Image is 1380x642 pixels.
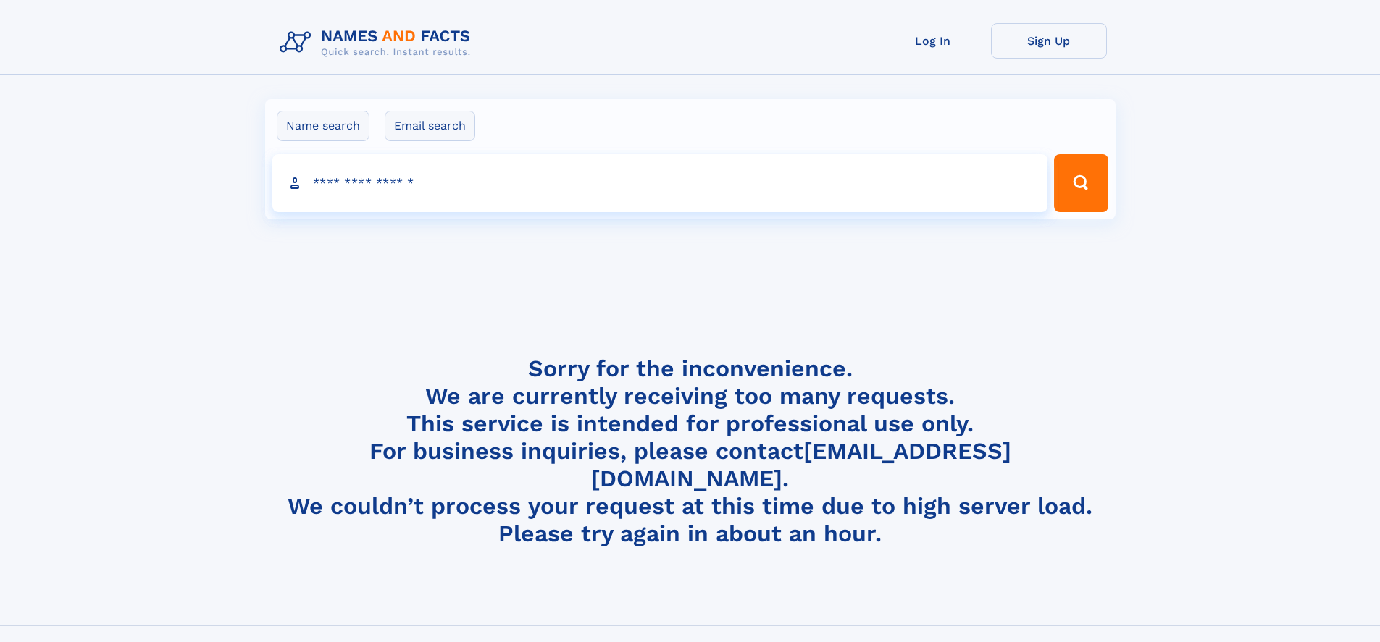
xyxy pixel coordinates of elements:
[277,111,369,141] label: Name search
[385,111,475,141] label: Email search
[991,23,1107,59] a: Sign Up
[272,154,1048,212] input: search input
[274,23,482,62] img: Logo Names and Facts
[875,23,991,59] a: Log In
[591,437,1011,492] a: [EMAIL_ADDRESS][DOMAIN_NAME]
[274,355,1107,548] h4: Sorry for the inconvenience. We are currently receiving too many requests. This service is intend...
[1054,154,1108,212] button: Search Button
